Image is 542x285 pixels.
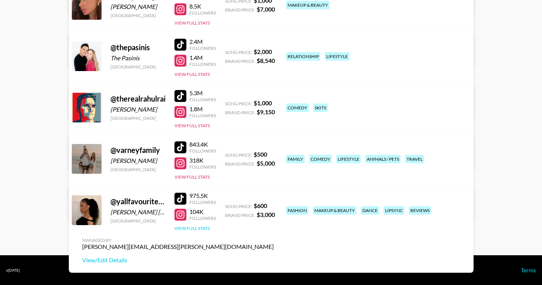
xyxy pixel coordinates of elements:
button: View Full Stats [174,225,210,231]
div: @ thepasinis [110,43,166,52]
div: [GEOGRAPHIC_DATA] [110,13,166,18]
span: Brand Price: [225,161,255,167]
span: Song Price: [225,204,252,209]
div: travel [405,155,424,163]
div: v [DATE] [6,268,20,273]
div: Followers [189,164,216,170]
strong: $ 3,000 [257,211,275,218]
div: Followers [189,61,216,67]
div: [GEOGRAPHIC_DATA] [110,64,166,70]
div: [PERSON_NAME] [110,106,166,113]
div: Followers [189,45,216,51]
div: @ varneyfamily [110,145,166,155]
div: The Pasinis [110,54,166,62]
div: skits [313,103,328,112]
div: Followers [189,148,216,154]
div: comedy [309,155,332,163]
div: Followers [189,199,216,205]
div: family [286,155,305,163]
strong: $ 7,000 [257,6,275,13]
div: [GEOGRAPHIC_DATA] [110,218,166,224]
div: [PERSON_NAME] [110,157,166,164]
div: makeup & beauty [286,1,330,9]
div: Managed By [82,237,274,243]
div: dance [361,206,379,215]
div: [PERSON_NAME] [PERSON_NAME] [110,208,166,216]
a: View/Edit Details [82,256,274,264]
div: comedy [286,103,309,112]
div: reviews [409,206,431,215]
button: View Full Stats [174,123,210,128]
div: makeup & beauty [313,206,356,215]
strong: $ 9,150 [257,108,275,115]
span: Brand Price: [225,212,255,218]
span: Brand Price: [225,58,255,64]
div: 5.3M [189,89,216,97]
div: relationship [286,52,320,61]
strong: $ 1,000 [254,99,272,106]
div: [GEOGRAPHIC_DATA] [110,167,166,172]
a: Terms [521,266,536,273]
span: Song Price: [225,152,252,158]
div: @ therealrahulrai [110,94,166,103]
div: 975.5K [189,192,216,199]
div: Followers [189,215,216,221]
div: lipsync [384,206,404,215]
div: Followers [189,10,216,16]
span: Brand Price: [225,110,255,115]
div: [GEOGRAPHIC_DATA] [110,115,166,121]
div: lifestyle [336,155,361,163]
span: Song Price: [225,101,252,106]
div: 843.4K [189,141,216,148]
div: 8.5K [189,3,216,10]
div: animals / pets [365,155,401,163]
div: 2.4M [189,38,216,45]
div: fashion [286,206,308,215]
span: Song Price: [225,49,252,55]
div: @ yallfavouritesagittarius [110,197,166,206]
strong: $ 2,000 [254,48,272,55]
strong: $ 8,540 [257,57,275,64]
strong: $ 5,000 [257,160,275,167]
strong: $ 600 [254,202,267,209]
div: 104K [189,208,216,215]
button: View Full Stats [174,20,210,26]
div: [PERSON_NAME][EMAIL_ADDRESS][PERSON_NAME][DOMAIN_NAME] [82,243,274,250]
div: lifestyle [325,52,349,61]
span: Brand Price: [225,7,255,13]
div: 318K [189,157,216,164]
div: Followers [189,113,216,118]
div: 1.8M [189,105,216,113]
div: Followers [189,97,216,102]
div: 1.4M [189,54,216,61]
button: View Full Stats [174,174,210,180]
button: View Full Stats [174,71,210,77]
div: [PERSON_NAME] [110,3,166,10]
strong: $ 500 [254,151,267,158]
